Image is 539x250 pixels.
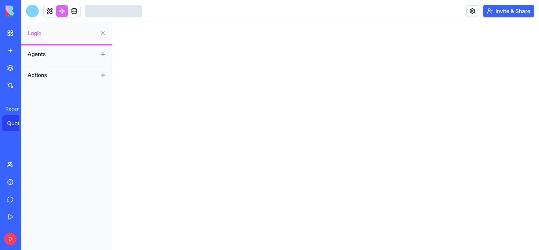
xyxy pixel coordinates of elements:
span: Agents [28,50,46,58]
span: Recent [2,106,19,112]
div: QuoteSnap Pro [7,119,29,127]
img: logo [6,6,54,17]
button: Actions [24,69,97,81]
span: Actions [28,71,47,79]
span: Logic [28,29,97,37]
button: Agents [24,48,97,60]
button: Invite & Share [483,5,534,17]
a: QuoteSnap Pro [2,115,34,131]
span: D [4,233,17,245]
